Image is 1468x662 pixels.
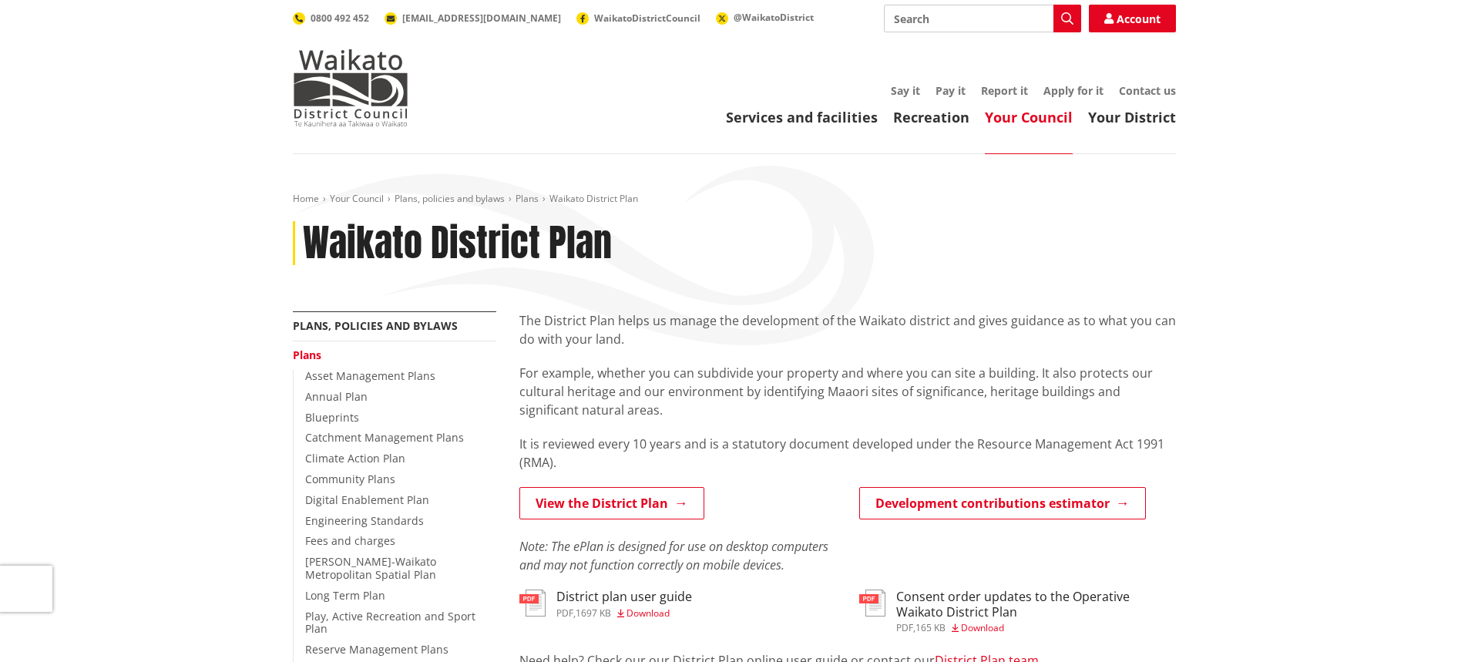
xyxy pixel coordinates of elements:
a: Engineering Standards [305,513,424,528]
a: Your Council [330,192,384,205]
a: Home [293,192,319,205]
div: , [556,609,692,618]
a: Digital Enablement Plan [305,492,429,507]
a: Fees and charges [305,533,395,548]
div: , [896,623,1176,633]
a: Your District [1088,108,1176,126]
a: Development contributions estimator [859,487,1146,519]
a: View the District Plan [519,487,704,519]
a: District plan user guide pdf,1697 KB Download [519,590,692,617]
span: 1697 KB [576,607,611,620]
a: Community Plans [305,472,395,486]
a: Your Council [985,108,1073,126]
a: Catchment Management Plans [305,430,464,445]
a: Annual Plan [305,389,368,404]
span: WaikatoDistrictCouncil [594,12,700,25]
a: Apply for it [1043,83,1104,98]
span: Download [961,621,1004,634]
h3: Consent order updates to the Operative Waikato District Plan [896,590,1176,619]
img: document-pdf.svg [859,590,885,617]
a: 0800 492 452 [293,12,369,25]
h3: District plan user guide [556,590,692,604]
a: @WaikatoDistrict [716,11,814,24]
a: Play, Active Recreation and Sport Plan [305,609,475,637]
span: [EMAIL_ADDRESS][DOMAIN_NAME] [402,12,561,25]
a: Plans [516,192,539,205]
a: Services and facilities [726,108,878,126]
a: [EMAIL_ADDRESS][DOMAIN_NAME] [385,12,561,25]
a: Consent order updates to the Operative Waikato District Plan pdf,165 KB Download [859,590,1176,632]
a: Asset Management Plans [305,368,435,383]
a: Contact us [1119,83,1176,98]
span: pdf [556,607,573,620]
a: [PERSON_NAME]-Waikato Metropolitan Spatial Plan [305,554,436,582]
a: Blueprints [305,410,359,425]
a: Account [1089,5,1176,32]
a: Plans [293,348,321,362]
a: Climate Action Plan [305,451,405,465]
a: WaikatoDistrictCouncil [576,12,700,25]
a: Reserve Management Plans [305,642,448,657]
h1: Waikato District Plan [303,221,612,266]
a: Long Term Plan [305,588,385,603]
p: It is reviewed every 10 years and is a statutory document developed under the Resource Management... [519,435,1176,472]
span: Waikato District Plan [549,192,638,205]
em: Note: The ePlan is designed for use on desktop computers and may not function correctly on mobile... [519,538,828,573]
span: pdf [896,621,913,634]
nav: breadcrumb [293,193,1176,206]
input: Search input [884,5,1081,32]
span: 0800 492 452 [311,12,369,25]
img: document-pdf.svg [519,590,546,617]
a: Recreation [893,108,969,126]
span: 165 KB [915,621,946,634]
span: @WaikatoDistrict [734,11,814,24]
a: Say it [891,83,920,98]
a: Plans, policies and bylaws [293,318,458,333]
span: Download [627,607,670,620]
a: Pay it [936,83,966,98]
a: Plans, policies and bylaws [395,192,505,205]
a: Report it [981,83,1028,98]
p: The District Plan helps us manage the development of the Waikato district and gives guidance as t... [519,311,1176,348]
p: For example, whether you can subdivide your property and where you can site a building. It also p... [519,364,1176,419]
img: Waikato District Council - Te Kaunihera aa Takiwaa o Waikato [293,49,408,126]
